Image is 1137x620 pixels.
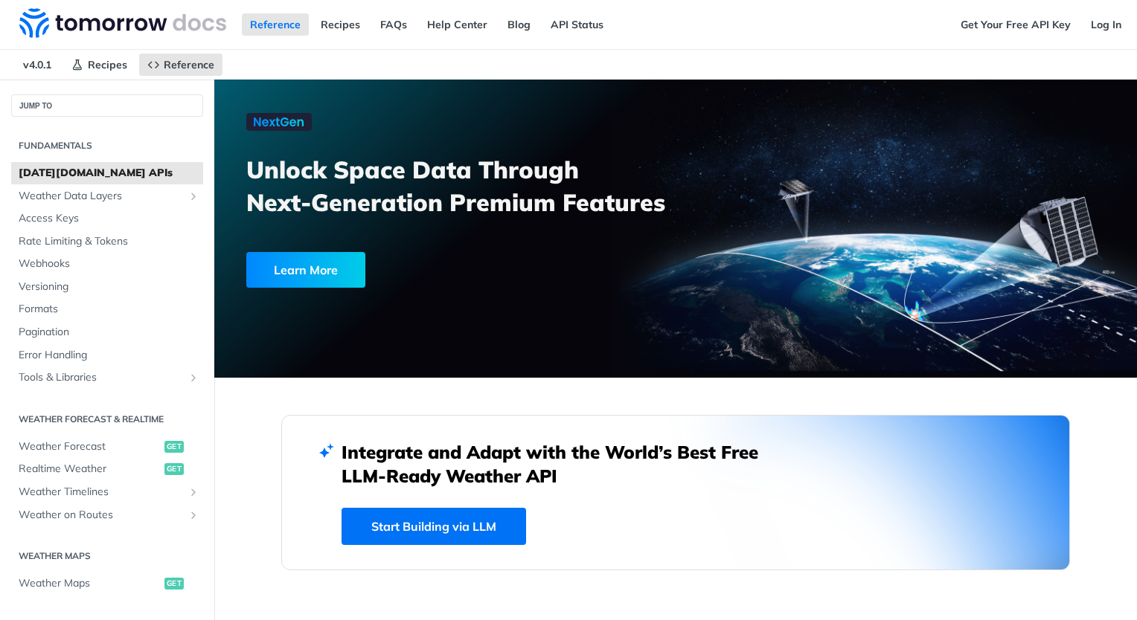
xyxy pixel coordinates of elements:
span: Weather Data Layers [19,189,184,204]
span: get [164,441,184,453]
span: [DATE][DOMAIN_NAME] APIs [19,166,199,181]
h3: Unlock Space Data Through Next-Generation Premium Features [246,153,692,219]
span: Access Keys [19,211,199,226]
div: Learn More [246,252,365,288]
span: Weather Timelines [19,485,184,500]
span: Webhooks [19,256,199,271]
a: Reference [139,54,222,76]
span: Weather Maps [19,576,161,591]
a: Learn More [246,252,603,288]
a: Rate Limiting & Tokens [11,230,203,253]
button: JUMP TO [11,94,203,117]
a: API Status [542,13,612,36]
a: Log In [1083,13,1130,36]
a: Reference [242,13,309,36]
a: Help Center [419,13,496,36]
a: Realtime Weatherget [11,458,203,480]
a: Start Building via LLM [342,508,526,545]
a: Get Your Free API Key [952,13,1079,36]
a: Recipes [63,54,135,76]
a: Blog [499,13,539,36]
span: Realtime Weather [19,462,161,477]
span: Tools & Libraries [19,370,184,385]
a: Pagination [11,321,203,343]
button: Show subpages for Weather on Routes [188,509,199,521]
a: [DATE][DOMAIN_NAME] APIs [11,162,203,184]
a: Tools & LibrariesShow subpages for Tools & Libraries [11,366,203,389]
a: Versioning [11,276,203,298]
span: get [164,463,184,475]
button: Show subpages for Weather Data Layers [188,190,199,202]
span: Weather Forecast [19,439,161,454]
img: NextGen [246,113,312,131]
a: Weather on RoutesShow subpages for Weather on Routes [11,504,203,526]
span: Formats [19,302,199,317]
button: Show subpages for Tools & Libraries [188,372,199,384]
span: Versioning [19,280,199,294]
a: FAQs [372,13,415,36]
span: Rate Limiting & Tokens [19,234,199,249]
span: v4.0.1 [15,54,60,76]
span: Recipes [88,58,127,71]
a: Error Handling [11,344,203,366]
span: Reference [164,58,214,71]
a: Webhooks [11,253,203,275]
a: Formats [11,298,203,320]
img: Tomorrow.io Weather API Docs [19,8,226,38]
a: Access Keys [11,207,203,230]
h2: Weather Forecast & realtime [11,413,203,426]
span: get [164,578,184,590]
a: Weather Data LayersShow subpages for Weather Data Layers [11,185,203,207]
span: Error Handling [19,348,199,363]
a: Weather Mapsget [11,572,203,595]
a: Weather TimelinesShow subpages for Weather Timelines [11,481,203,503]
h2: Integrate and Adapt with the World’s Best Free LLM-Ready Weather API [342,440,781,488]
h2: Weather Maps [11,549,203,563]
span: Weather on Routes [19,508,184,523]
a: Recipes [313,13,368,36]
h2: Fundamentals [11,139,203,152]
button: Show subpages for Weather Timelines [188,486,199,498]
span: Pagination [19,325,199,340]
a: Weather Forecastget [11,436,203,458]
